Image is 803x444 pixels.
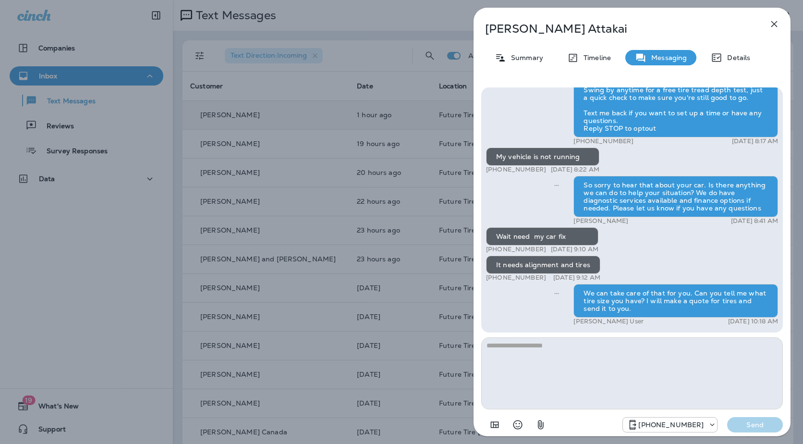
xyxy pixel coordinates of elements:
div: Wait need my car fix [486,227,598,246]
div: Hey [PERSON_NAME], this is [PERSON_NAME] at Future Tire [PERSON_NAME]. Just a quick heads up—your... [573,42,778,137]
p: [PERSON_NAME] User [573,318,644,325]
p: [DATE] 9:12 AM [553,274,600,282]
div: +1 (928) 232-1970 [623,419,717,431]
p: [PHONE_NUMBER] [486,246,546,253]
span: Sent [554,288,559,297]
p: [DATE] 9:10 AM [551,246,598,253]
p: Summary [506,54,543,62]
p: Messaging [646,54,687,62]
div: We can take care of that for you. Can you tell me what tire size you have? I will make a quote fo... [573,284,778,318]
div: So sorry to hear that about your car. Is there anything we can do to help your situation? We do h... [573,176,778,217]
p: [DATE] 8:22 AM [551,166,599,173]
p: [PHONE_NUMBER] [486,166,546,173]
div: My vehicle is not running [486,148,599,166]
p: [PHONE_NUMBER] [486,274,546,282]
p: [PHONE_NUMBER] [573,137,633,145]
p: [PERSON_NAME] [573,217,628,225]
p: [DATE] 8:41 AM [731,217,778,225]
button: Select an emoji [508,415,527,434]
p: [PHONE_NUMBER] [638,421,704,429]
p: [PERSON_NAME] Attakai [485,22,747,36]
p: [DATE] 8:17 AM [732,137,778,145]
span: Sent [554,180,559,189]
p: [DATE] 10:18 AM [728,318,778,325]
div: It needs alignment and tires [486,256,600,274]
p: Timeline [579,54,611,62]
p: Details [722,54,750,62]
button: Add in a premade template [485,415,504,434]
